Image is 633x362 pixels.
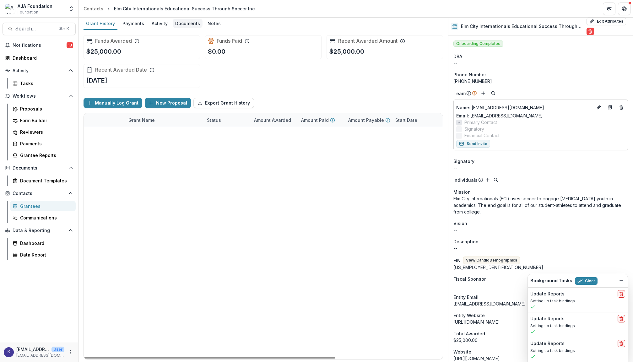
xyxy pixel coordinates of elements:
[453,264,628,271] div: [US_EMPLOYER_IDENTIFICATION_NUMBER]
[530,291,565,297] h2: Update Reports
[203,117,225,123] div: Status
[250,113,297,127] div: Amount Awarded
[348,117,384,123] p: Amount Payable
[84,19,117,28] div: Grant History
[120,18,147,30] a: Payments
[464,132,500,139] span: Financial Contact
[530,278,572,284] h2: Background Tasks
[114,5,255,12] div: Elm City Internationals Educational Success Through Soccer Inc
[20,203,71,209] div: Grantees
[10,213,76,223] a: Communications
[456,112,543,119] a: Email: [EMAIL_ADDRESS][DOMAIN_NAME]
[10,104,76,114] a: Proposals
[20,240,71,246] div: Dashboard
[453,78,628,84] div: [PHONE_NUMBER]
[456,140,490,148] button: Send Invite
[10,238,76,248] a: Dashboard
[453,330,485,337] span: Total Awarded
[95,67,147,73] h2: Recent Awarded Date
[20,251,71,258] div: Data Report
[453,60,628,66] div: --
[67,348,74,356] button: More
[461,24,584,29] h2: Elm City Internationals Educational Success Through Soccer Inc
[3,163,76,173] button: Open Documents
[605,102,615,112] a: Go to contact
[16,346,49,353] p: [EMAIL_ADDRESS][DOMAIN_NAME]
[145,98,191,108] button: New Proposal
[439,113,486,127] div: End Date
[20,80,71,87] div: Tasks
[173,19,203,28] div: Documents
[453,90,466,97] p: Team
[10,150,76,160] a: Grantee Reports
[453,158,474,165] span: Signatory
[453,165,628,171] div: --
[618,340,625,347] button: delete
[173,18,203,30] a: Documents
[95,38,132,44] h2: Funds Awarded
[5,4,15,14] img: AJA Foundation
[13,68,66,73] span: Activity
[530,298,625,304] p: Setting up task bindings
[618,277,625,284] button: Dismiss
[464,119,497,126] span: Primary Contact
[205,18,223,30] a: Notes
[16,353,64,358] p: [EMAIL_ADDRESS][DOMAIN_NAME]
[3,225,76,235] button: Open Data & Reporting
[20,129,71,135] div: Reviewers
[453,245,628,251] p: --
[618,3,630,15] button: Get Help
[530,316,565,321] h2: Update Reports
[84,98,142,108] button: Manually Log Grant
[453,319,628,325] div: [URL][DOMAIN_NAME]
[530,341,565,346] h2: Update Reports
[3,188,76,198] button: Open Contacts
[484,176,491,184] button: Add
[10,250,76,260] a: Data Report
[3,40,76,50] button: Notifications13
[603,3,615,15] button: Partners
[13,191,66,196] span: Contacts
[67,3,76,15] button: Open entity switcher
[453,227,628,233] p: --
[392,113,439,127] div: Start Date
[530,348,625,354] p: Setting up task bindings
[208,47,225,56] p: $0.00
[8,350,10,354] div: kjarrett@ajafoundation.org
[10,176,76,186] a: Document Templates
[193,98,254,108] button: Export Grant History
[338,38,398,44] h2: Recent Awarded Amount
[456,104,592,111] p: [EMAIL_ADDRESS][DOMAIN_NAME]
[20,117,71,124] div: Form Builder
[456,104,592,111] a: Name: [EMAIL_ADDRESS][DOMAIN_NAME]
[3,23,76,35] button: Search...
[453,300,628,307] div: [EMAIL_ADDRESS][DOMAIN_NAME]
[453,195,628,215] p: Elm City Internationals (ECI) uses soccer to engage [MEDICAL_DATA] youth in academics. The end go...
[250,117,295,123] div: Amount Awarded
[20,177,71,184] div: Document Templates
[125,113,203,127] div: Grant Name
[13,94,66,99] span: Workflows
[453,282,628,289] div: --
[329,47,364,56] p: $25,000.00
[595,104,603,111] button: Edit
[13,228,66,233] span: Data & Reporting
[217,38,242,44] h2: Funds Paid
[20,105,71,112] div: Proposals
[587,28,594,35] button: Delete
[10,138,76,149] a: Payments
[86,76,107,85] p: [DATE]
[13,43,67,48] span: Notifications
[575,277,598,285] button: Clear
[20,152,71,159] div: Grantee Reports
[587,18,626,25] button: Edit Attributes
[453,337,628,343] div: $25,000.00
[149,18,170,30] a: Activity
[453,71,486,78] span: Phone Number
[297,113,344,127] div: Amount Paid
[18,9,38,15] span: Foundation
[479,89,487,97] button: Add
